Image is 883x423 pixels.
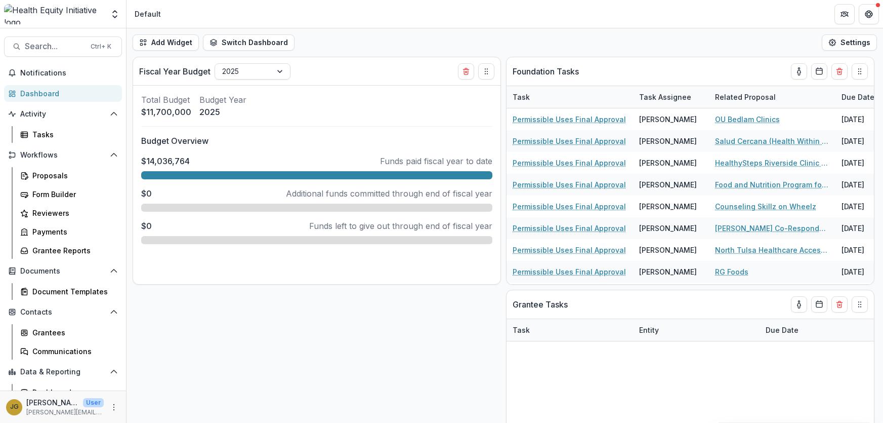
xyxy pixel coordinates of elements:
button: Switch Dashboard [203,34,295,51]
button: Drag [478,63,494,80]
button: Calendar [811,296,827,313]
button: Drag [852,296,868,313]
div: [PERSON_NAME] [639,179,697,190]
div: Due Date [835,92,880,102]
button: Open entity switcher [108,4,122,24]
a: Food and Nutrition Program for People Living with [MEDICAL_DATA] and HCV - Tulsa CARES [715,179,829,190]
div: Task [507,86,633,108]
img: Health Equity Initiative logo [4,4,104,24]
div: Dashboard [20,88,114,99]
span: Documents [20,267,106,276]
button: Partners [834,4,855,24]
div: Document Templates [32,286,114,297]
a: Salud Cercana (Health Within Reach): Supporting Access to Linguistically and Culturally Competent... [715,136,829,146]
a: Permissible Uses Final Approval [513,266,626,277]
div: Jenna Grant [10,404,19,410]
a: RG Foods [715,266,748,277]
a: Dashboard [4,85,122,102]
a: OU Bedlam Clinics [715,114,780,125]
span: Activity [20,110,106,119]
button: Delete card [831,63,848,80]
div: Entity [633,325,665,335]
a: Payments [16,223,122,240]
span: Contacts [20,308,106,317]
button: Search... [4,36,122,57]
p: $11,700,000 [141,106,191,118]
p: 2025 [199,106,246,118]
button: More [108,401,120,413]
button: Settings [822,34,877,51]
div: [PERSON_NAME] [639,136,697,146]
p: User [83,398,104,407]
button: Open Workflows [4,147,122,163]
button: Notifications [4,65,122,81]
a: Proposals [16,167,122,184]
div: Due Date [760,325,805,335]
span: Data & Reporting [20,368,106,376]
a: Tasks [16,126,122,143]
div: Entity [633,319,760,341]
p: $0 [141,187,152,200]
div: Task [507,325,536,335]
button: Drag [852,63,868,80]
p: $0 [141,220,152,232]
p: [PERSON_NAME][EMAIL_ADDRESS][PERSON_NAME][DATE][DOMAIN_NAME] [26,408,104,417]
div: Payments [32,226,114,237]
div: Tasks [32,129,114,140]
div: Reviewers [32,208,114,218]
a: Communications [16,343,122,360]
p: Fiscal Year Budget [139,65,211,78]
button: toggle-assigned-to-me [791,296,807,313]
button: Delete card [831,296,848,313]
nav: breadcrumb [131,7,165,21]
div: Task [507,319,633,341]
div: Form Builder [32,189,114,200]
button: Open Data & Reporting [4,364,122,380]
a: North Tulsa Healthcare Access Expansion Initiative [715,245,829,255]
p: Funds paid fiscal year to date [380,155,492,167]
p: Foundation Tasks [513,65,579,78]
a: Dashboard [16,384,122,401]
div: Related Proposal [709,92,782,102]
a: [PERSON_NAME] Co-Responder Services and Emergency Diversion (C-SED) [715,223,829,234]
span: Notifications [20,69,118,78]
a: Grantees [16,324,122,341]
div: Task [507,92,536,102]
button: Open Documents [4,263,122,279]
p: Total Budget [141,94,191,106]
a: Permissible Uses Final Approval [513,201,626,212]
div: [PERSON_NAME] [639,245,697,255]
p: $14,036,764 [141,155,190,167]
button: Calendar [811,63,827,80]
div: [PERSON_NAME] [639,223,697,234]
a: Permissible Uses Final Approval [513,223,626,234]
div: [PERSON_NAME] [639,201,697,212]
button: toggle-assigned-to-me [791,63,807,80]
p: [PERSON_NAME] [26,397,79,408]
div: Related Proposal [709,86,835,108]
button: Add Widget [133,34,199,51]
div: Proposals [32,170,114,181]
span: Workflows [20,151,106,160]
a: Permissible Uses Final Approval [513,158,626,168]
div: Grantees [32,327,114,338]
div: Grantee Reports [32,245,114,256]
div: Due Date [760,319,835,341]
a: Permissible Uses Final Approval [513,114,626,125]
button: Open Contacts [4,304,122,320]
div: Default [135,9,161,19]
div: Task Assignee [633,86,709,108]
div: [PERSON_NAME] [639,266,697,277]
div: [PERSON_NAME] [639,114,697,125]
div: Task Assignee [633,92,697,102]
a: HealthySteps Riverside Clinic Expansion [715,158,829,168]
a: Counseling Skillz on Wheelz [715,201,816,212]
a: Document Templates [16,283,122,300]
a: Form Builder [16,186,122,203]
div: Dashboard [32,387,114,398]
p: Funds left to give out through end of fiscal year [309,220,492,232]
a: Permissible Uses Final Approval [513,179,626,190]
